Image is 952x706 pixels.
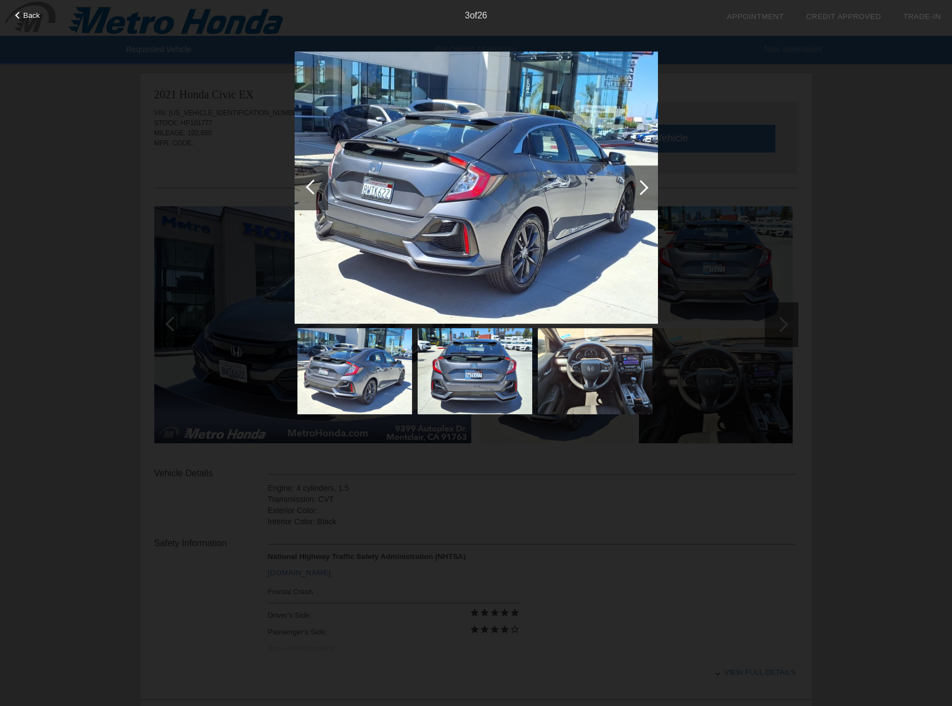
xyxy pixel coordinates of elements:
[418,328,532,414] img: 304d0c378328cff81fcb0940d1b50224.jpg
[903,12,941,21] a: Trade-In
[465,11,470,20] span: 3
[477,11,487,20] span: 26
[727,12,784,21] a: Appointment
[297,328,412,414] img: dd8142c4e228391ecb6b2624f10d6897.jpg
[23,11,40,20] span: Back
[295,51,658,324] img: dd8142c4e228391ecb6b2624f10d6897.jpg
[806,12,881,21] a: Credit Approved
[538,328,652,414] img: 9a307ad6c2ed3e4d2ac75a2fe057450f.jpg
